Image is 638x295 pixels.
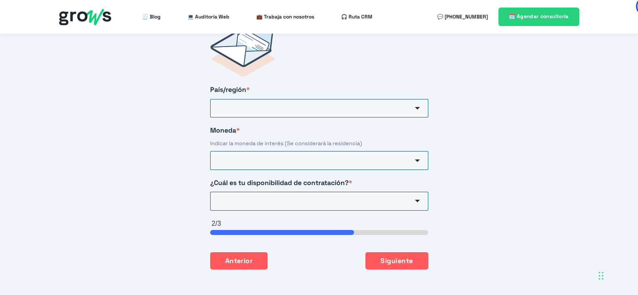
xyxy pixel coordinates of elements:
[142,8,161,25] a: 🧾 Blog
[212,219,428,228] div: 2/3
[365,252,428,269] button: Siguiente
[210,178,349,187] span: ¿Cuál es tu disponibilidad de contratación?
[210,126,236,135] span: Moneda
[256,8,314,25] a: 💼 Trabaja con nosotros
[498,8,579,26] a: 🗓️ Agendar consultoría
[193,9,445,286] form: HubSpot Form
[187,8,229,25] a: 💻 Auditoría Web
[210,26,275,77] img: Postulaciones Grows
[509,13,569,20] span: 🗓️ Agendar consultoría
[341,8,372,25] a: 🎧 Ruta CRM
[487,188,638,295] div: Widget de chat
[210,85,246,94] span: País/región
[437,8,488,25] a: 💬 [PHONE_NUMBER]
[210,252,268,269] button: Anterior
[487,188,638,295] iframe: Chat Widget
[210,140,428,147] div: Indicar la moneda de interés (Se considerará la residencia)
[599,263,604,288] div: Arrastrar
[59,9,111,25] img: grows - hubspot
[210,230,428,235] div: page 2 of 3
